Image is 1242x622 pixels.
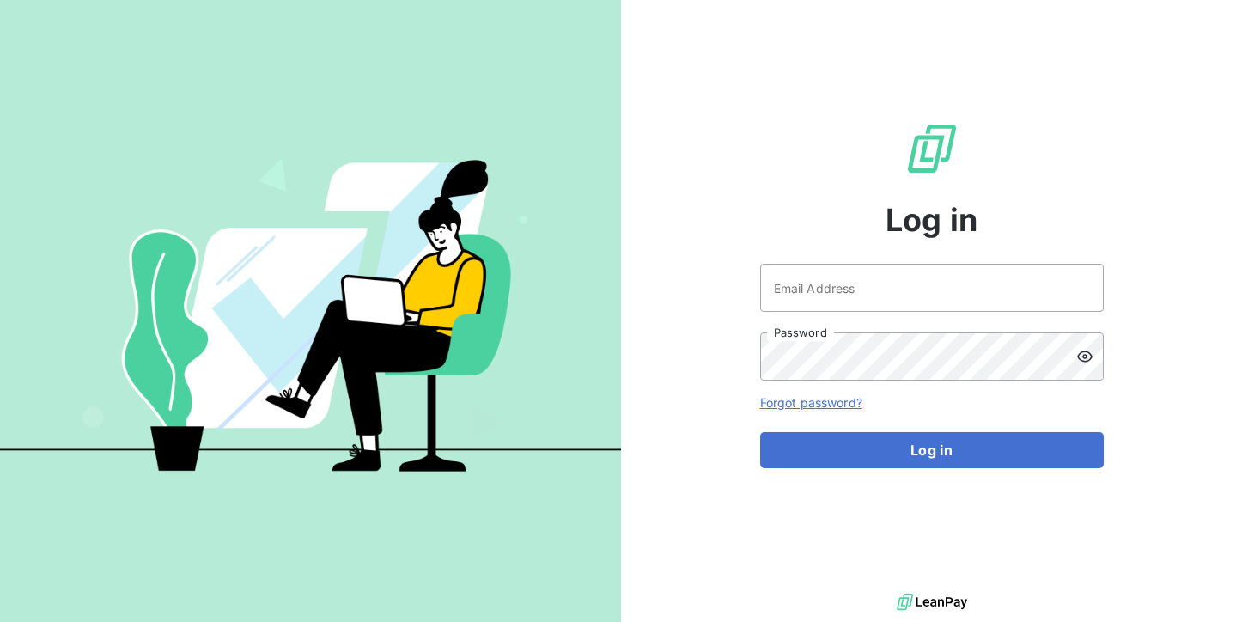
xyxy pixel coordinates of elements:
a: Forgot password? [760,395,862,410]
img: logo [897,589,967,615]
span: Log in [886,197,977,243]
button: Log in [760,432,1104,468]
img: LeanPay Logo [904,121,959,176]
input: placeholder [760,264,1104,312]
